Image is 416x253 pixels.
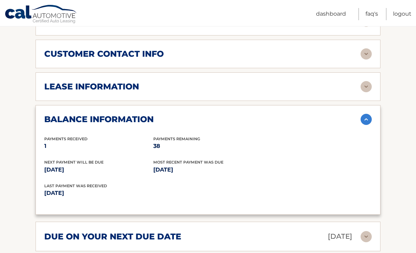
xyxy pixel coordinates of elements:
[44,81,139,92] h2: lease information
[393,8,411,20] a: Logout
[153,136,200,141] span: Payments Remaining
[44,136,87,141] span: Payments Received
[153,141,262,151] p: 38
[361,114,372,125] img: accordion-active.svg
[44,188,208,198] p: [DATE]
[316,8,346,20] a: Dashboard
[44,49,164,59] h2: customer contact info
[361,81,372,92] img: accordion-rest.svg
[44,114,154,125] h2: balance information
[44,165,153,175] p: [DATE]
[328,230,352,243] p: [DATE]
[153,165,262,175] p: [DATE]
[361,231,372,242] img: accordion-rest.svg
[44,183,107,188] span: Last Payment was received
[365,8,378,20] a: FAQ's
[361,48,372,60] img: accordion-rest.svg
[153,160,223,165] span: Most Recent Payment Was Due
[5,5,78,25] a: Cal Automotive
[44,231,181,242] h2: due on your next due date
[44,141,153,151] p: 1
[44,160,103,165] span: Next Payment will be due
